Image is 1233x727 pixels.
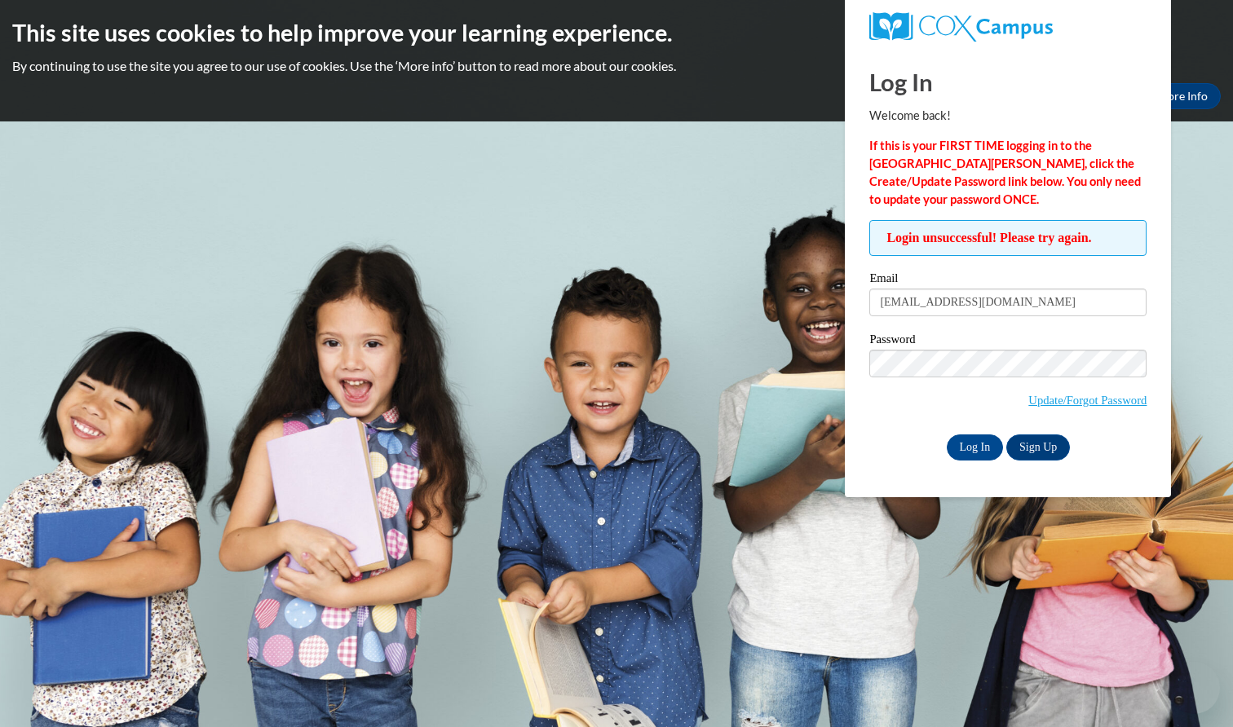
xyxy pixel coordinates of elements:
h1: Log In [869,65,1147,99]
a: More Info [1144,83,1221,109]
img: COX Campus [869,12,1052,42]
a: COX Campus [869,12,1147,42]
span: Login unsuccessful! Please try again. [869,220,1147,256]
h2: This site uses cookies to help improve your learning experience. [12,16,1221,49]
a: Update/Forgot Password [1028,394,1147,407]
p: By continuing to use the site you agree to our use of cookies. Use the ‘More info’ button to read... [12,57,1221,75]
input: Log In [947,434,1004,460]
iframe: Button to launch messaging window [1168,662,1220,714]
label: Password [869,333,1147,350]
strong: If this is your FIRST TIME logging in to the [GEOGRAPHIC_DATA][PERSON_NAME], click the Create/Upd... [869,139,1141,206]
a: Sign Up [1006,434,1070,460]
label: Email [869,272,1147,289]
p: Welcome back! [869,107,1147,125]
